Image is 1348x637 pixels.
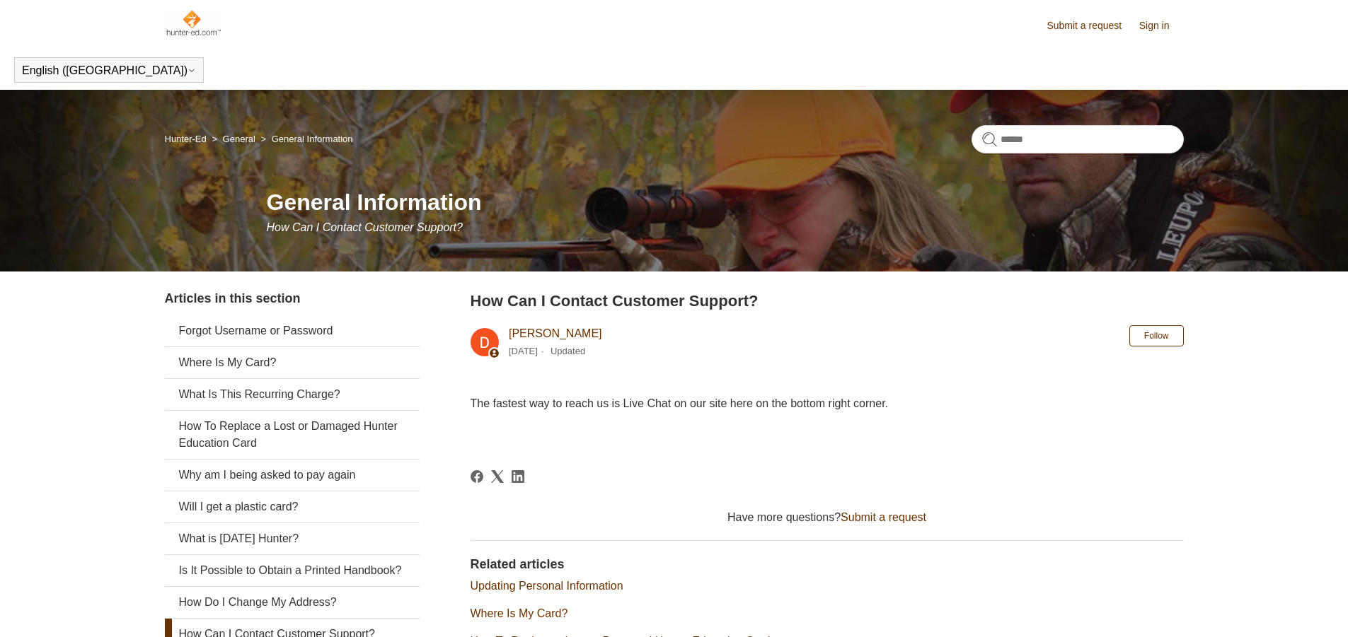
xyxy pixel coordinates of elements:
li: General Information [258,134,352,144]
a: Why am I being asked to pay again [165,460,420,491]
div: Have more questions? [471,509,1184,526]
a: Submit a request [1047,18,1136,33]
a: What is [DATE] Hunter? [165,523,420,554]
a: Where Is My Card? [165,347,420,378]
li: Hunter-Ed [165,134,209,144]
input: Search [972,125,1184,153]
li: Updated [551,346,585,356]
a: Will I get a plastic card? [165,491,420,522]
svg: Share this page on X Corp [491,470,504,483]
a: Sign in [1139,18,1184,33]
a: [PERSON_NAME] [509,327,602,339]
a: Hunter-Ed [165,134,207,144]
button: English ([GEOGRAPHIC_DATA]) [22,64,196,77]
li: General [209,134,258,144]
h2: Related articles [471,555,1184,574]
svg: Share this page on Facebook [471,470,483,483]
button: Follow Article [1129,325,1184,346]
img: Hunter-Ed Help Center home page [165,8,222,37]
h2: How Can I Contact Customer Support? [471,289,1184,312]
time: 04/11/2025, 14:45 [509,346,538,356]
a: Facebook [471,470,483,483]
a: How Do I Change My Address? [165,587,420,618]
a: Submit a request [841,511,926,523]
h1: General Information [267,185,1184,219]
a: How To Replace a Lost or Damaged Hunter Education Card [165,411,420,459]
a: Is It Possible to Obtain a Printed Handbook? [165,555,420,586]
a: LinkedIn [512,470,524,483]
a: Updating Personal Information [471,580,623,592]
span: The fastest way to reach us is Live Chat on our site here on the bottom right corner. [471,397,889,409]
a: General Information [272,134,353,144]
svg: Share this page on LinkedIn [512,470,524,483]
a: What Is This Recurring Charge? [165,379,420,410]
a: General [223,134,255,144]
span: How Can I Contact Customer Support? [267,221,463,233]
a: Where Is My Card? [471,607,568,619]
span: Articles in this section [165,291,301,305]
a: X Corp [491,470,504,483]
a: Forgot Username or Password [165,315,420,346]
